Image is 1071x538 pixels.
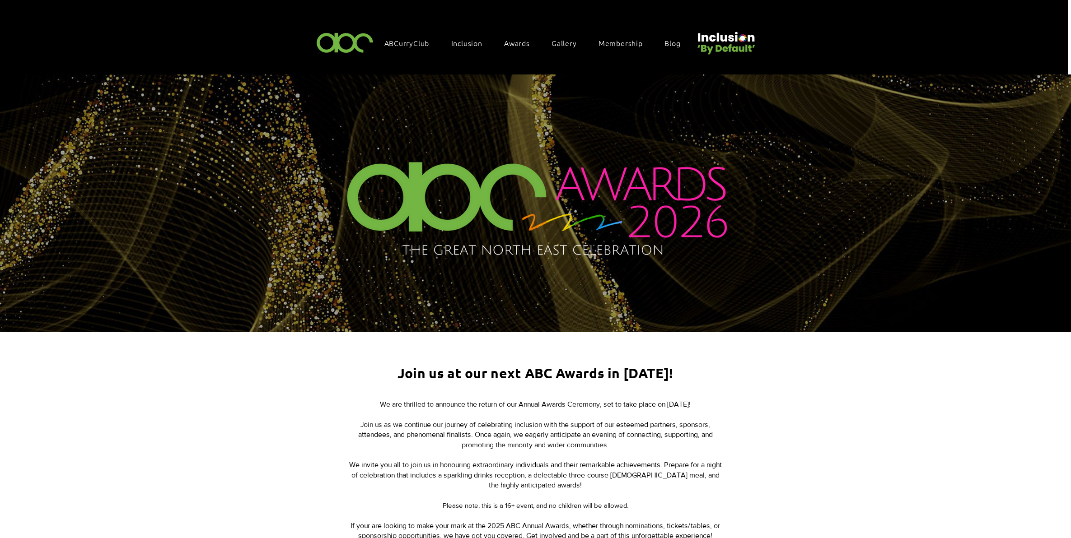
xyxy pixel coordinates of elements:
a: Gallery [547,33,590,52]
span: ABCurryClub [384,38,430,48]
span: Gallery [552,38,577,48]
span: Membership [599,38,643,48]
span: Please note, this is a 16+ event, and no children will be allowed. [443,501,628,509]
img: ABC-Logo-Blank-Background-01-01-2.png [314,29,376,56]
div: Awards [500,33,543,52]
a: Blog [660,33,694,52]
span: Join us at our next ABC Awards in [DATE]! [398,365,673,381]
img: Untitled design (22).png [694,24,757,56]
a: ABCurryClub [380,33,443,52]
span: Blog [664,38,680,48]
span: Join us as we continue our journey of celebrating inclusion with the support of our esteemed part... [358,421,713,449]
div: Inclusion [447,33,496,52]
img: ABC Awards 2025 Landscape (5).png [311,121,760,292]
span: We invite you all to join us in honouring extraordinary individuals and their remarkable achievem... [349,461,722,489]
span: We are thrilled to announce the return of our Annual Awards Ceremony, set to take place on [DATE]! [380,400,691,408]
span: Awards [504,38,530,48]
span: Inclusion [451,38,482,48]
nav: Site [380,33,694,52]
a: Membership [594,33,656,52]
